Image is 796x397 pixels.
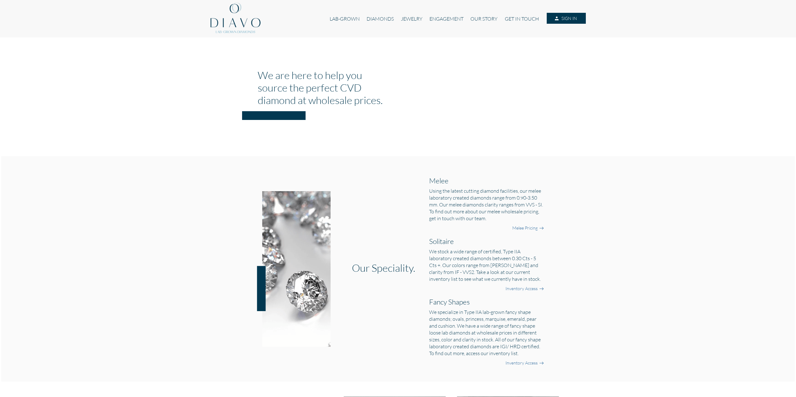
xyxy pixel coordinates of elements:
[429,248,544,282] h5: We stock a wide range of certified, Type IIA laboratory created diamonds between 0.30 Cts - 5 Cts...
[251,191,331,347] img: our-speciality
[429,309,544,357] h5: We specialize in Type IIA lab-grown fancy shape diamonds; ovals, princess, marquise, emerald, pea...
[429,237,544,246] h2: Solitaire
[505,285,538,292] a: Inventory Access
[258,69,393,106] h1: We are here to help you source the perfect CVD diamond at wholesale prices.
[397,13,426,25] a: JEWELRY
[539,286,544,291] img: right-arrow
[512,225,538,231] a: Melee Pricing
[429,297,544,306] h2: Fancy Shapes
[505,360,538,366] a: Inventory Access
[326,13,363,25] a: LAB-GROWN
[426,13,467,25] a: ENGAGEMENT
[429,176,544,185] h2: Melee
[429,187,544,222] h5: Using the latest cutting diamond facilities, our melee laboratory created diamonds range from 0.9...
[501,13,542,25] a: GET IN TOUCH
[539,226,544,231] img: right-arrow
[363,13,397,25] a: DIAMONDS
[539,361,544,366] img: right-arrow
[547,13,586,24] a: SIGN IN
[467,13,501,25] a: OUR STORY
[352,261,418,274] h1: Our Speciality.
